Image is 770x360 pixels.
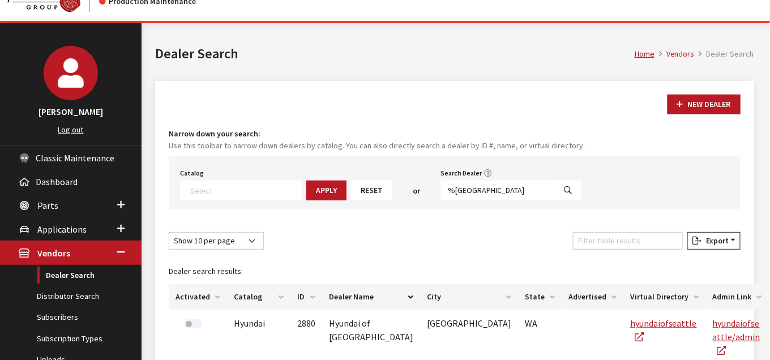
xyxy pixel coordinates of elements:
h3: [PERSON_NAME] [11,105,130,118]
th: ID: activate to sort column ascending [290,284,322,310]
button: New Dealer [668,95,741,114]
h1: Dealer Search [155,44,635,64]
span: Export [701,235,729,246]
th: Dealer Name: activate to sort column descending [322,284,420,310]
button: Search [554,181,581,200]
th: State: activate to sort column ascending [518,284,562,310]
a: hyundaiofseattle [630,318,697,342]
span: Select [180,181,302,200]
span: Applications [37,224,87,235]
th: Virtual Directory: activate to sort column ascending [623,284,706,310]
th: Catalog: activate to sort column ascending [227,284,290,310]
input: Search [440,181,555,200]
input: Filter table results [573,232,683,250]
span: or [413,185,420,197]
th: Activated: activate to sort column ascending [169,284,227,310]
th: Admin Link: activate to sort column ascending [706,284,769,310]
a: hyundaiofseattle/admin [713,318,760,356]
li: Vendors [654,48,695,60]
th: City: activate to sort column ascending [420,284,518,310]
label: Search Dealer [440,168,482,178]
th: Advertised: activate to sort column ascending [562,284,623,310]
a: Home [635,49,654,59]
button: Reset [351,181,392,200]
textarea: Search [190,185,301,195]
label: Catalog [180,168,204,178]
small: Use this toolbar to narrow down dealers by catalog. You can also directly search a dealer by ID #... [169,140,741,152]
img: Brian Gulbrandson [44,46,98,100]
span: Vendors [37,248,70,259]
a: Log out [58,125,84,135]
span: Classic Maintenance [36,152,114,164]
li: Dealer Search [695,48,754,60]
button: Export [687,232,741,250]
button: Apply [306,181,346,200]
span: Dashboard [36,176,78,187]
label: Activate Dealer [184,319,202,328]
h4: Narrow down your search: [169,128,741,140]
span: Parts [37,200,58,211]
